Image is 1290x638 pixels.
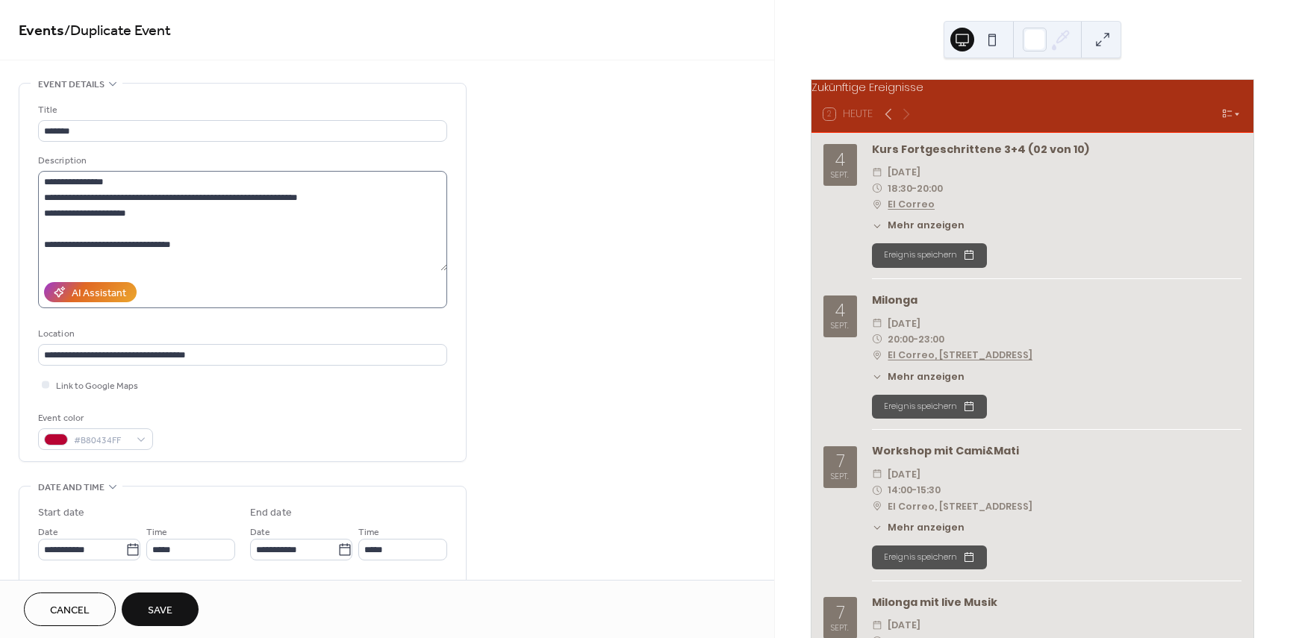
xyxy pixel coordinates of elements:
[50,603,90,619] span: Cancel
[888,617,920,633] span: [DATE]
[888,181,912,196] span: 18:30
[872,219,882,233] div: ​
[250,505,292,521] div: End date
[917,181,943,196] span: 20:00
[888,164,920,180] span: [DATE]
[38,505,84,521] div: Start date
[888,466,920,482] span: [DATE]
[836,453,844,470] div: 7
[38,153,444,169] div: Description
[38,410,150,426] div: Event color
[872,545,987,569] button: Ereignis speichern
[888,521,965,535] span: Mehr anzeigen
[912,482,917,498] span: -
[872,293,1241,309] div: Milonga
[74,433,129,448] span: #B80434FF
[835,151,845,169] div: 4
[831,472,849,481] div: Sept.
[811,80,1253,96] div: Zukünftige Ereignisse
[72,286,126,301] div: AI Assistant
[872,521,965,535] button: ​Mehr anzeigen
[912,181,917,196] span: -
[918,331,944,347] span: 23:00
[56,378,138,394] span: Link to Google Maps
[148,603,172,619] span: Save
[250,525,270,540] span: Date
[831,624,849,632] div: Sept.
[872,370,882,384] div: ​
[872,142,1241,158] div: Kurs Fortgeschrittene 3+4 (02 von 10)
[831,171,849,179] div: Sept.
[872,521,882,535] div: ​
[872,443,1241,460] div: Workshop mit Cami&Mati
[872,482,882,498] div: ​
[914,331,918,347] span: -
[917,482,941,498] span: 15:30
[888,370,965,384] span: Mehr anzeigen
[872,347,882,363] div: ​
[872,164,882,180] div: ​
[64,16,171,46] span: / Duplicate Event
[872,466,882,482] div: ​
[888,347,1032,363] a: El Correo, [STREET_ADDRESS]
[872,370,965,384] button: ​Mehr anzeigen
[888,219,965,233] span: Mehr anzeigen
[38,102,444,118] div: Title
[38,77,105,93] span: Event details
[835,302,845,319] div: 4
[24,592,116,626] button: Cancel
[872,196,882,212] div: ​
[831,322,849,330] div: Sept.
[146,525,167,540] span: Time
[888,316,920,331] span: [DATE]
[19,16,64,46] a: Events
[872,595,1241,611] div: Milonga mit live Musik
[888,498,1032,514] span: El Correo, [STREET_ADDRESS]
[872,181,882,196] div: ​
[38,480,105,495] span: Date and time
[872,316,882,331] div: ​
[38,525,58,540] span: Date
[872,243,987,267] button: Ereignis speichern
[872,219,965,233] button: ​Mehr anzeigen
[358,525,379,540] span: Time
[44,282,137,302] button: AI Assistant
[872,617,882,633] div: ​
[888,196,935,212] a: El Correo
[888,331,914,347] span: 20:00
[122,592,199,626] button: Save
[872,395,987,419] button: Ereignis speichern
[888,482,912,498] span: 14:00
[836,604,844,622] div: 7
[38,326,444,342] div: Location
[872,331,882,347] div: ​
[872,498,882,514] div: ​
